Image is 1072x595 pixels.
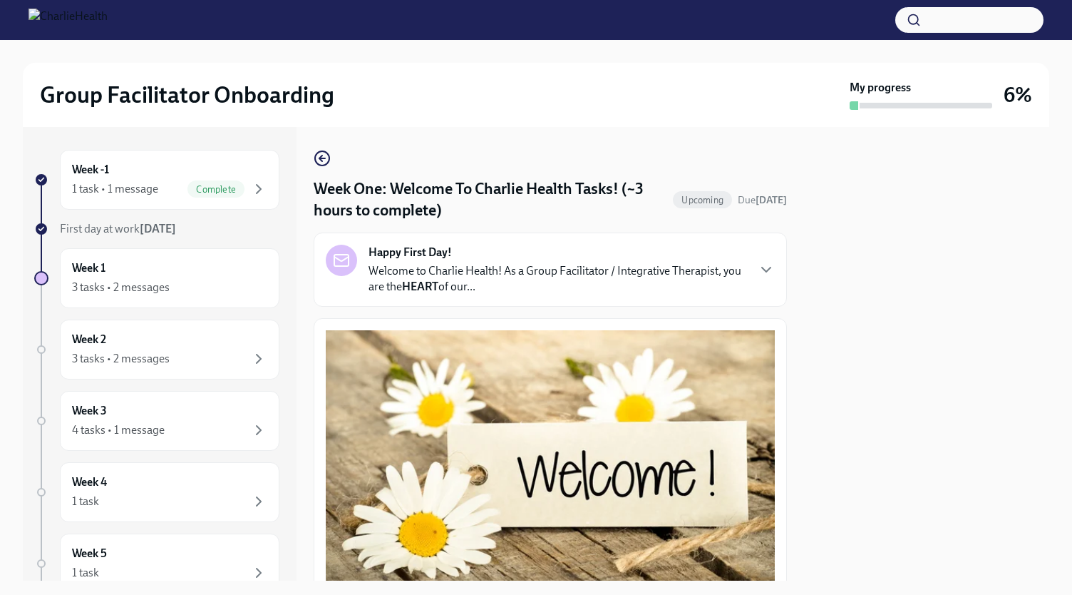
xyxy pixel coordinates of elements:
h6: Week 5 [72,546,107,561]
span: First day at work [60,222,176,235]
div: 3 tasks • 2 messages [72,280,170,295]
strong: Happy First Day! [368,245,452,260]
span: Complete [187,184,244,195]
span: August 25th, 2025 10:00 [738,193,787,207]
span: Due [738,194,787,206]
h6: Week -1 [72,162,109,178]
a: Week 41 task [34,462,279,522]
div: 3 tasks • 2 messages [72,351,170,367]
strong: [DATE] [756,194,787,206]
h6: Week 1 [72,260,105,276]
div: 1 task • 1 message [72,181,158,197]
h4: Week One: Welcome To Charlie Health Tasks! (~3 hours to complete) [314,178,667,221]
a: First day at work[DATE] [34,221,279,237]
a: Week 13 tasks • 2 messages [34,248,279,308]
a: Week -11 task • 1 messageComplete [34,150,279,210]
h3: 6% [1004,82,1032,108]
img: CharlieHealth [29,9,108,31]
h6: Week 4 [72,474,107,490]
div: 1 task [72,494,99,509]
div: 1 task [72,565,99,581]
h6: Week 3 [72,403,107,419]
a: Week 34 tasks • 1 message [34,391,279,451]
strong: My progress [850,80,911,96]
p: Welcome to Charlie Health! As a Group Facilitator / Integrative Therapist, you are the of our... [368,263,746,295]
strong: [DATE] [140,222,176,235]
div: 4 tasks • 1 message [72,422,165,438]
h2: Group Facilitator Onboarding [40,81,334,109]
span: Upcoming [673,195,732,205]
a: Week 51 task [34,534,279,594]
h6: Week 2 [72,332,106,347]
a: Week 23 tasks • 2 messages [34,320,279,380]
strong: HEART [402,280,438,293]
